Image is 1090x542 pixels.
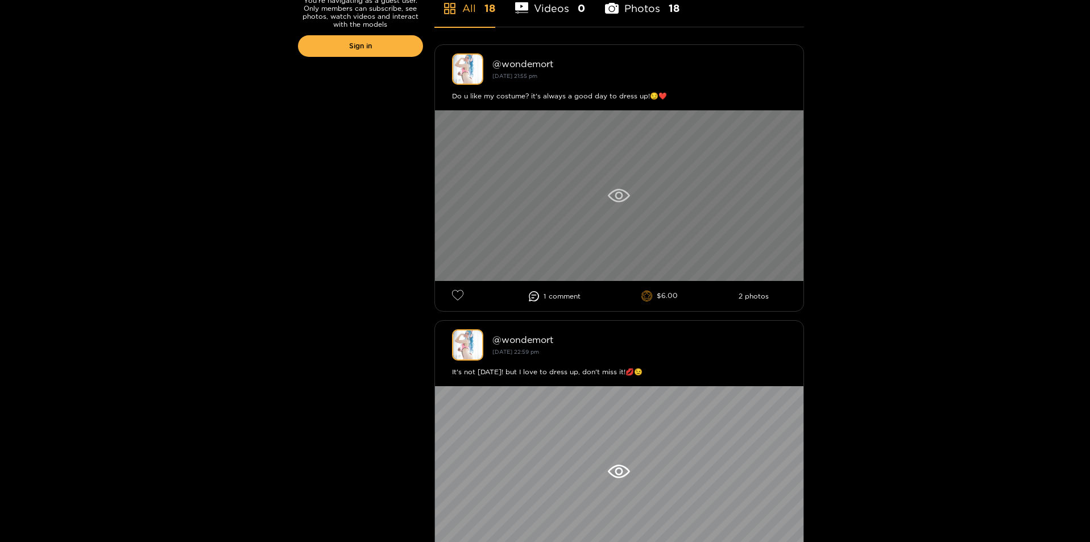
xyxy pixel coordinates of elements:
[578,1,585,15] span: 0
[549,292,581,300] span: comment
[492,59,786,69] div: @ wondemort
[492,73,537,79] small: [DATE] 21:55 pm
[443,2,457,15] span: appstore
[492,334,786,345] div: @ wondemort
[492,349,539,355] small: [DATE] 22:59 pm
[529,291,581,301] li: 1
[484,1,495,15] span: 18
[739,292,769,300] li: 2 photos
[452,53,483,85] img: wondemort
[452,90,786,102] div: Do u like my costume? it's always a good day to dress up!😏❤️
[641,291,678,302] li: $6.00
[298,35,423,57] a: Sign in
[452,366,786,378] div: It's not [DATE]! but I love to dress up, don't miss it!💋😉
[452,329,483,361] img: wondemort
[669,1,679,15] span: 18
